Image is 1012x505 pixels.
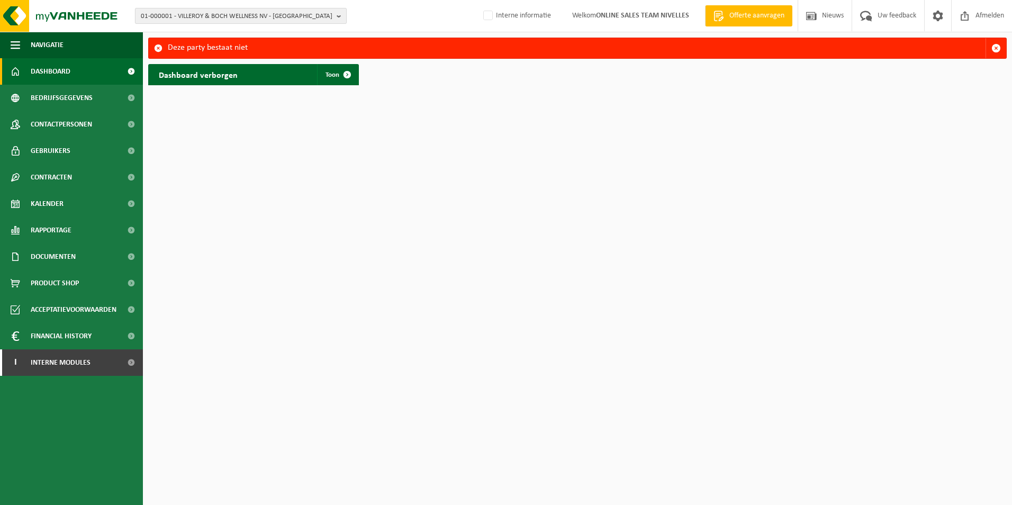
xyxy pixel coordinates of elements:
strong: ONLINE SALES TEAM NIVELLES [596,12,689,20]
a: Offerte aanvragen [705,5,792,26]
span: Contactpersonen [31,111,92,138]
span: Kalender [31,191,64,217]
span: Financial History [31,323,92,349]
span: 01-000001 - VILLEROY & BOCH WELLNESS NV - [GEOGRAPHIC_DATA] [141,8,332,24]
span: Dashboard [31,58,70,85]
span: Bedrijfsgegevens [31,85,93,111]
label: Interne informatie [481,8,551,24]
a: Toon [317,64,358,85]
span: Gebruikers [31,138,70,164]
span: Acceptatievoorwaarden [31,296,116,323]
span: Rapportage [31,217,71,244]
h2: Dashboard verborgen [148,64,248,85]
div: Deze party bestaat niet [168,38,986,58]
span: Product Shop [31,270,79,296]
span: I [11,349,20,376]
span: Toon [326,71,339,78]
button: 01-000001 - VILLEROY & BOCH WELLNESS NV - [GEOGRAPHIC_DATA] [135,8,347,24]
span: Contracten [31,164,72,191]
span: Offerte aanvragen [727,11,787,21]
span: Interne modules [31,349,91,376]
span: Navigatie [31,32,64,58]
span: Documenten [31,244,76,270]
